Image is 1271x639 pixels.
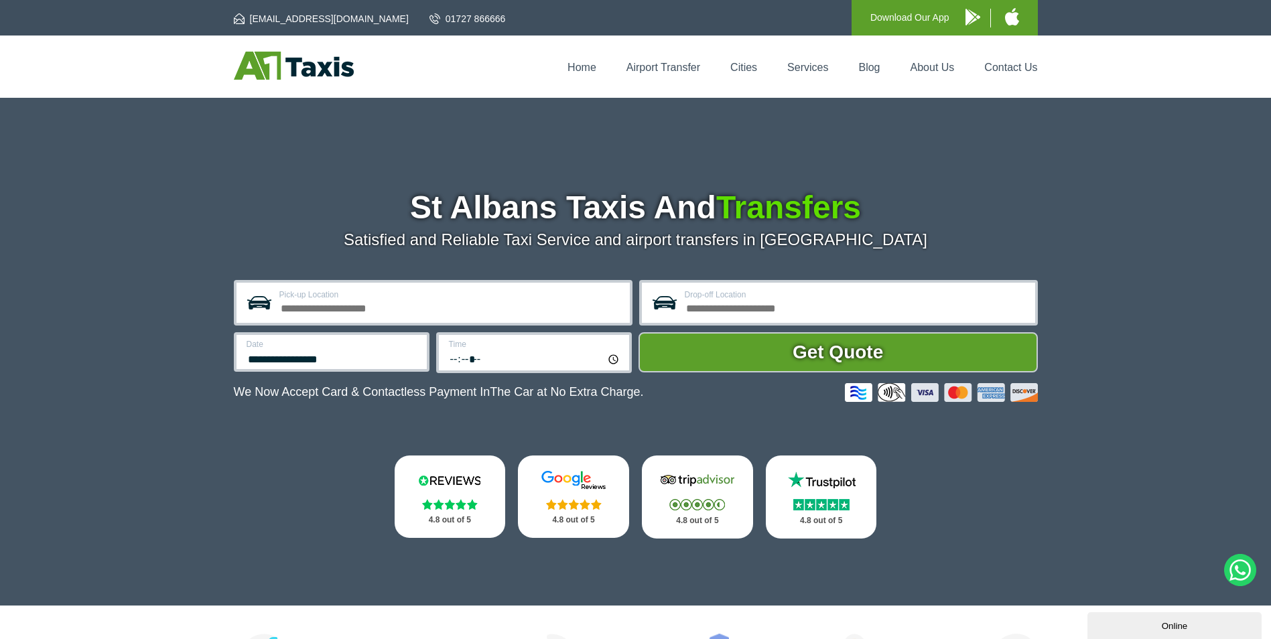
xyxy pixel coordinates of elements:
img: Tripadvisor [657,470,738,490]
iframe: chat widget [1087,610,1264,639]
label: Time [449,340,621,348]
h1: St Albans Taxis And [234,192,1038,224]
a: Google Stars 4.8 out of 5 [518,455,629,538]
img: Stars [422,499,478,510]
a: Trustpilot Stars 4.8 out of 5 [766,455,877,539]
p: 4.8 out of 5 [533,512,614,528]
a: Services [787,62,828,73]
span: The Car at No Extra Charge. [490,385,643,399]
p: 4.8 out of 5 [409,512,491,528]
a: Airport Transfer [626,62,700,73]
a: Tripadvisor Stars 4.8 out of 5 [642,455,753,539]
a: Reviews.io Stars 4.8 out of 5 [395,455,506,538]
img: Stars [793,499,850,510]
img: Stars [546,499,602,510]
a: Blog [858,62,880,73]
img: Reviews.io [409,470,490,490]
label: Date [247,340,419,348]
img: Trustpilot [781,470,862,490]
a: Cities [730,62,757,73]
a: Contact Us [984,62,1037,73]
a: 01727 866666 [429,12,506,25]
button: Get Quote [639,332,1038,372]
img: Credit And Debit Cards [845,383,1038,402]
img: A1 Taxis Android App [965,9,980,25]
p: Download Our App [870,9,949,26]
p: We Now Accept Card & Contactless Payment In [234,385,644,399]
span: Transfers [716,190,861,225]
img: A1 Taxis St Albans LTD [234,52,354,80]
label: Drop-off Location [685,291,1027,299]
p: Satisfied and Reliable Taxi Service and airport transfers in [GEOGRAPHIC_DATA] [234,230,1038,249]
a: About Us [911,62,955,73]
p: 4.8 out of 5 [781,512,862,529]
a: Home [567,62,596,73]
p: 4.8 out of 5 [657,512,738,529]
img: Google [533,470,614,490]
img: Stars [669,499,725,510]
img: A1 Taxis iPhone App [1005,8,1019,25]
label: Pick-up Location [279,291,622,299]
a: [EMAIL_ADDRESS][DOMAIN_NAME] [234,12,409,25]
